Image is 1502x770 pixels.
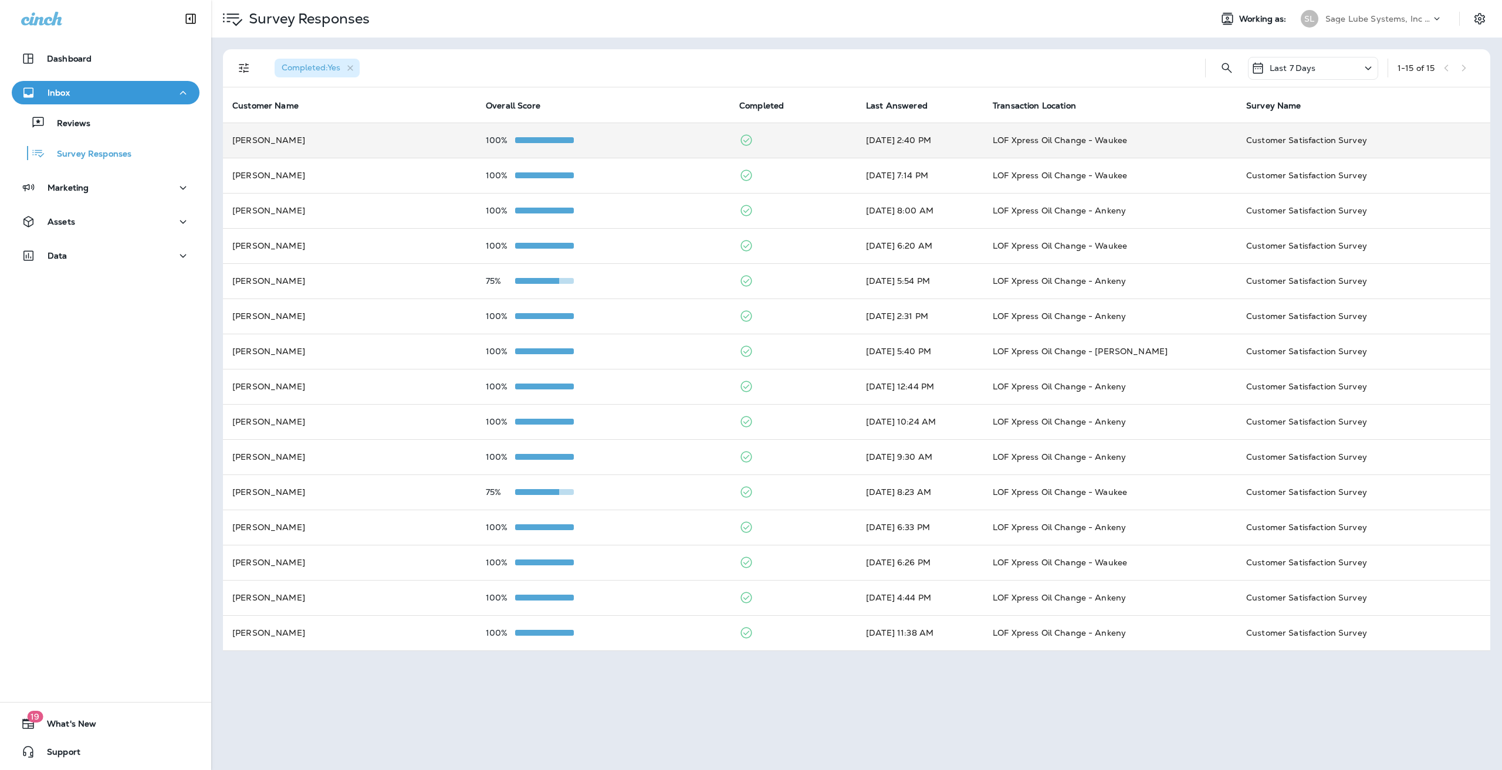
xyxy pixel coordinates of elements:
p: Survey Responses [244,10,370,28]
td: Customer Satisfaction Survey [1237,580,1490,615]
span: Transaction Location [993,100,1091,111]
td: Customer Satisfaction Survey [1237,263,1490,298]
td: Customer Satisfaction Survey [1237,158,1490,193]
button: Support [12,740,199,764]
span: What's New [35,719,96,733]
td: LOF Xpress Oil Change - Waukee [983,545,1237,580]
td: Customer Satisfaction Survey [1237,228,1490,263]
p: 100% [486,593,515,602]
td: [DATE] 10:24 AM [857,404,983,439]
p: Sage Lube Systems, Inc dba LOF Xpress Oil Change [1325,14,1431,23]
p: Inbox [48,88,70,97]
p: 100% [486,382,515,391]
td: Customer Satisfaction Survey [1237,510,1490,545]
td: Customer Satisfaction Survey [1237,545,1490,580]
td: [PERSON_NAME] [223,510,476,545]
td: [DATE] 6:33 PM [857,510,983,545]
span: Completed [739,101,784,111]
button: Filters [232,56,256,80]
td: [DATE] 5:54 PM [857,263,983,298]
span: Working as: [1239,14,1289,24]
span: Transaction Location [993,101,1076,111]
td: [PERSON_NAME] [223,404,476,439]
td: Customer Satisfaction Survey [1237,615,1490,650]
td: LOF Xpress Oil Change - Waukee [983,158,1237,193]
td: LOF Xpress Oil Change - Ankeny [983,263,1237,298]
div: Completed:Yes [275,59,360,77]
td: [DATE] 6:26 PM [857,545,983,580]
div: 1 - 15 of 15 [1398,63,1435,73]
td: [PERSON_NAME] [223,369,476,404]
td: [DATE] 8:23 AM [857,474,983,510]
p: Survey Responses [45,149,131,160]
td: Customer Satisfaction Survey [1237,193,1490,228]
td: LOF Xpress Oil Change - Ankeny [983,510,1237,545]
td: [PERSON_NAME] [223,123,476,158]
button: Reviews [12,110,199,135]
p: 75% [486,487,515,497]
p: 100% [486,452,515,462]
button: Settings [1469,8,1490,29]
td: [DATE] 6:20 AM [857,228,983,263]
button: Inbox [12,81,199,104]
p: 100% [486,347,515,356]
button: Collapse Sidebar [174,7,207,30]
span: Survey Name [1246,101,1301,111]
span: 19 [27,711,43,722]
p: 100% [486,241,515,250]
td: LOF Xpress Oil Change - Waukee [983,123,1237,158]
span: Support [35,747,80,761]
span: Overall Score [486,100,556,111]
button: Data [12,244,199,267]
td: LOF Xpress Oil Change - [PERSON_NAME] [983,334,1237,369]
p: Marketing [48,183,89,192]
td: LOF Xpress Oil Change - Ankeny [983,369,1237,404]
td: [PERSON_NAME] [223,615,476,650]
p: 100% [486,558,515,567]
td: LOF Xpress Oil Change - Ankeny [983,439,1237,474]
button: Survey Responses [12,141,199,165]
p: Data [48,251,67,260]
td: [DATE] 2:31 PM [857,298,983,334]
td: [PERSON_NAME] [223,228,476,263]
span: Survey Name [1246,100,1317,111]
span: Customer Name [232,101,299,111]
p: 100% [486,628,515,637]
td: [PERSON_NAME] [223,580,476,615]
td: [PERSON_NAME] [223,158,476,193]
button: Assets [12,210,199,233]
span: Completed : Yes [282,62,340,73]
td: LOF Xpress Oil Change - Waukee [983,474,1237,510]
p: 100% [486,417,515,426]
td: LOF Xpress Oil Change - Ankeny [983,298,1237,334]
td: [DATE] 8:00 AM [857,193,983,228]
td: [PERSON_NAME] [223,193,476,228]
span: Last Answered [866,101,928,111]
td: Customer Satisfaction Survey [1237,123,1490,158]
span: Customer Name [232,100,314,111]
td: [DATE] 2:40 PM [857,123,983,158]
td: [PERSON_NAME] [223,545,476,580]
span: Overall Score [486,101,540,111]
p: 100% [486,311,515,321]
td: [DATE] 12:44 PM [857,369,983,404]
button: 19What's New [12,712,199,735]
td: [PERSON_NAME] [223,474,476,510]
td: LOF Xpress Oil Change - Ankeny [983,580,1237,615]
td: [DATE] 7:14 PM [857,158,983,193]
td: [PERSON_NAME] [223,439,476,474]
td: [PERSON_NAME] [223,298,476,334]
p: 100% [486,135,515,145]
p: Dashboard [47,54,92,63]
p: Reviews [45,118,90,130]
td: [DATE] 9:30 AM [857,439,983,474]
td: Customer Satisfaction Survey [1237,298,1490,334]
td: LOF Xpress Oil Change - Ankeny [983,193,1237,228]
p: 100% [486,171,515,180]
td: Customer Satisfaction Survey [1237,439,1490,474]
td: [PERSON_NAME] [223,263,476,298]
p: 75% [486,276,515,286]
button: Marketing [12,176,199,199]
td: LOF Xpress Oil Change - Ankeny [983,404,1237,439]
td: [DATE] 4:44 PM [857,580,983,615]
